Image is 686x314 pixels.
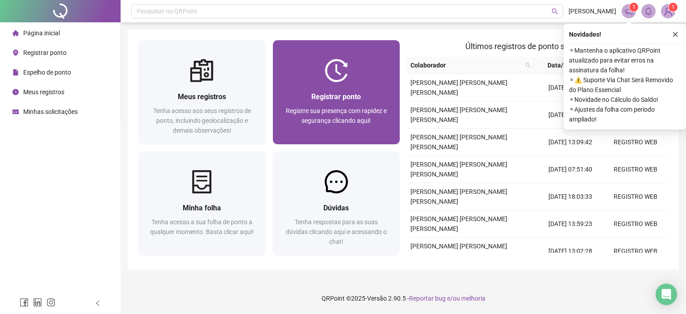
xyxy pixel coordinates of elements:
td: [DATE] 14:08:53 [538,101,603,129]
td: REGISTRO WEB [603,156,668,183]
span: Data/Hora [538,60,587,70]
td: REGISTRO WEB [603,238,668,265]
span: schedule [13,109,19,115]
span: ⚬ Mantenha o aplicativo QRPoint atualizado para evitar erros na assinatura da folha! [569,46,681,75]
span: Minha folha [183,204,221,212]
span: [PERSON_NAME] [PERSON_NAME] [PERSON_NAME] [410,106,507,123]
span: file [13,69,19,75]
span: Minhas solicitações [23,108,78,115]
div: Open Intercom Messenger [656,284,677,305]
td: REGISTRO WEB [603,129,668,156]
span: linkedin [33,298,42,307]
span: ⚬ Novidade no Cálculo do Saldo! [569,95,681,105]
span: Meus registros [23,88,64,96]
span: Registrar ponto [311,92,361,101]
a: Meus registrosTenha acesso aos seus registros de ponto, incluindo geolocalização e demais observa... [138,40,266,144]
span: 1 [632,4,636,10]
td: [DATE] 18:03:33 [538,183,603,210]
span: close [672,31,678,38]
span: Registrar ponto [23,49,67,56]
td: [DATE] 18:13:27 [538,74,603,101]
span: [PERSON_NAME] [PERSON_NAME] [PERSON_NAME] [410,79,507,96]
span: search [552,8,558,15]
span: Registre sua presença com rapidez e segurança clicando aqui! [286,107,387,124]
span: 1 [672,4,675,10]
span: facebook [20,298,29,307]
a: Registrar pontoRegistre sua presença com rapidez e segurança clicando aqui! [273,40,400,144]
span: Reportar bug e/ou melhoria [409,295,485,302]
span: Novidades ! [569,29,601,39]
td: REGISTRO WEB [603,183,668,210]
span: [PERSON_NAME] [PERSON_NAME] [PERSON_NAME] [410,188,507,205]
img: 92198 [661,4,675,18]
span: Tenha acesso aos seus registros de ponto, incluindo geolocalização e demais observações! [153,107,251,134]
span: Últimos registros de ponto sincronizados [465,42,610,51]
span: Página inicial [23,29,60,37]
sup: Atualize o seu contato no menu Meus Dados [669,3,678,12]
span: [PERSON_NAME] [PERSON_NAME] [PERSON_NAME] [410,243,507,260]
th: Data/Hora [534,57,598,74]
footer: QRPoint © 2025 - 2.90.5 - [121,283,686,314]
span: search [523,59,532,72]
span: [PERSON_NAME] [PERSON_NAME] [PERSON_NAME] [410,161,507,178]
td: [DATE] 07:51:40 [538,156,603,183]
span: Espelho de ponto [23,69,71,76]
span: Tenha respostas para as suas dúvidas clicando aqui e acessando o chat! [286,218,387,245]
span: Dúvidas [323,204,349,212]
span: clock-circle [13,89,19,95]
sup: 1 [629,3,638,12]
a: DúvidasTenha respostas para as suas dúvidas clicando aqui e acessando o chat! [273,151,400,255]
a: Minha folhaTenha acesso a sua folha de ponto a qualquer momento. Basta clicar aqui! [138,151,266,255]
span: [PERSON_NAME] [PERSON_NAME] [PERSON_NAME] [410,215,507,232]
span: search [525,63,531,68]
td: REGISTRO WEB [603,210,668,238]
span: Meus registros [178,92,226,101]
span: notification [625,7,633,15]
span: Tenha acesso a sua folha de ponto a qualquer momento. Basta clicar aqui! [150,218,254,235]
span: bell [644,7,653,15]
span: left [95,300,101,306]
span: ⚬ ⚠️ Suporte Via Chat Será Removido do Plano Essencial [569,75,681,95]
span: ⚬ Ajustes da folha com período ampliado! [569,105,681,124]
span: Colaborador [410,60,522,70]
td: [DATE] 13:59:23 [538,210,603,238]
span: [PERSON_NAME] [569,6,616,16]
td: [DATE] 13:02:28 [538,238,603,265]
span: home [13,30,19,36]
span: instagram [46,298,55,307]
span: environment [13,50,19,56]
span: [PERSON_NAME] [PERSON_NAME] [PERSON_NAME] [410,134,507,151]
span: Versão [367,295,387,302]
td: [DATE] 13:09:42 [538,129,603,156]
